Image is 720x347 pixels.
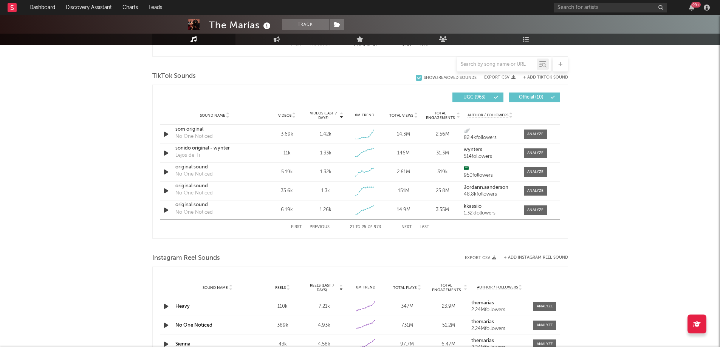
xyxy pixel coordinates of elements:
div: 950 followers [464,173,516,178]
span: Videos (last 7 days) [308,111,339,120]
div: 48.8k followers [464,192,516,197]
div: + Add Instagram Reel Sound [496,256,568,260]
a: Heavy [175,304,190,309]
div: 5.19k [269,168,305,176]
strong: wynters [464,147,482,152]
div: Lejos de Ti [175,152,200,159]
a: 🇸🇦 [464,166,516,171]
div: 99 + [691,2,701,8]
div: 146M [386,150,421,157]
div: original sound [175,201,254,209]
button: First [291,225,302,229]
a: Jordann.aanderson [464,185,516,190]
div: 14.3M [386,131,421,138]
div: 1.32k [320,168,331,176]
a: original sound [175,182,254,190]
div: 1.42k [320,131,331,138]
div: 3.69k [269,131,305,138]
span: Official ( 10 ) [514,95,549,100]
span: UGC ( 963 ) [457,95,492,100]
button: Previous [310,225,330,229]
span: Total Views [389,113,413,118]
div: No One Noticed [175,209,213,216]
span: of [367,43,371,47]
span: Author / Followers [468,113,508,118]
div: The Marías [209,19,273,31]
div: sonido original - wynter [175,145,254,152]
strong: 🪽 [464,128,470,133]
strong: themarias [471,319,494,324]
div: 1.32k followers [464,211,516,216]
span: Reels (last 7 days) [305,283,339,292]
a: themarias [471,319,528,325]
div: 11k [269,150,305,157]
span: Instagram Reel Sounds [152,254,220,263]
span: Author / Followers [477,285,518,290]
span: of [368,225,372,229]
span: Sound Name [203,285,228,290]
strong: kkassiio [464,204,482,209]
span: TikTok Sounds [152,72,196,81]
div: No One Noticed [175,171,213,178]
a: themarias [471,338,528,344]
a: kkassiio [464,204,516,209]
span: to [357,43,361,47]
button: Next [401,225,412,229]
a: themarias [471,301,528,306]
div: 14.9M [386,206,421,214]
div: 1.33k [320,150,331,157]
div: 31.3M [425,150,460,157]
input: Search by song name or URL [457,62,537,68]
button: Track [282,19,329,30]
div: 51.2M [430,322,468,329]
span: to [356,225,360,229]
a: som original [175,126,254,133]
div: 389k [264,322,302,329]
button: First [291,43,302,47]
button: + Add Instagram Reel Sound [504,256,568,260]
a: No One Noticed [175,323,212,328]
div: 1 5 67 [345,41,386,50]
div: 3.55M [425,206,460,214]
button: 99+ [689,5,694,11]
button: Export CSV [484,75,516,80]
div: 731M [388,322,426,329]
div: 6.19k [269,206,305,214]
span: Total Plays [393,285,417,290]
span: Total Engagements [425,111,455,120]
strong: Jordann.aanderson [464,185,508,190]
div: 25.8M [425,187,460,195]
strong: themarias [471,338,494,343]
span: Videos [278,113,291,118]
div: 35.6k [269,187,305,195]
div: No One Noticed [175,190,213,197]
a: Sienna [175,342,190,347]
a: wynters [464,147,516,153]
div: 82.4k followers [464,135,516,140]
div: 319k [425,168,460,176]
button: Previous [310,43,330,47]
span: Sound Name [200,113,225,118]
div: 347M [388,303,426,310]
div: 1.26k [320,206,331,214]
div: 151M [386,187,421,195]
div: 23.9M [430,303,468,310]
div: 4.93k [305,322,343,329]
strong: 🇸🇦 [464,166,469,171]
strong: themarias [471,301,494,305]
button: Last [420,225,429,229]
div: 6M Trend [347,285,385,290]
div: 514 followers [464,154,516,159]
input: Search for artists [554,3,667,12]
button: Next [401,43,412,47]
div: 2.24M followers [471,307,528,313]
div: 7.21k [305,303,343,310]
div: 6M Trend [347,113,382,118]
div: Show 3 Removed Sounds [424,76,477,80]
a: original sound [175,163,254,171]
div: 2.24M followers [471,326,528,332]
button: + Add TikTok Sound [523,76,568,80]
